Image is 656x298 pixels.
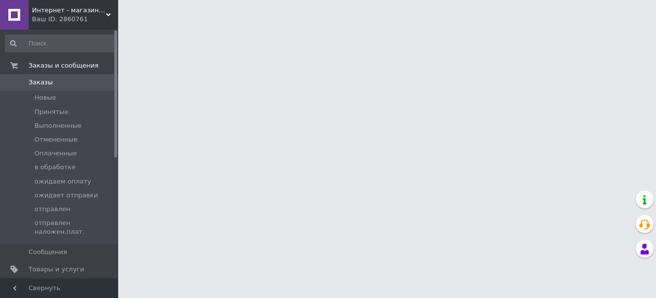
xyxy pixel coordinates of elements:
[34,219,115,236] span: отправлен наложен.плат.
[29,61,98,70] span: Заказы и сообщения
[29,78,53,87] span: Заказы
[32,6,106,15] span: Интернет - магазин "WagonShop"
[34,93,56,102] span: Новые
[5,35,116,52] input: Поиск
[34,177,91,186] span: ожидаем оплату
[32,15,118,24] div: Ваш ID: 2860761
[34,149,77,158] span: Оплаченные
[34,205,70,214] span: отправлен
[34,108,68,116] span: Принятые
[34,135,77,144] span: Отмененные
[29,248,67,257] span: Сообщения
[34,163,75,172] span: в обработке
[29,265,84,274] span: Товары и услуги
[34,121,82,130] span: Выполненные
[34,191,98,200] span: ожидает отправки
